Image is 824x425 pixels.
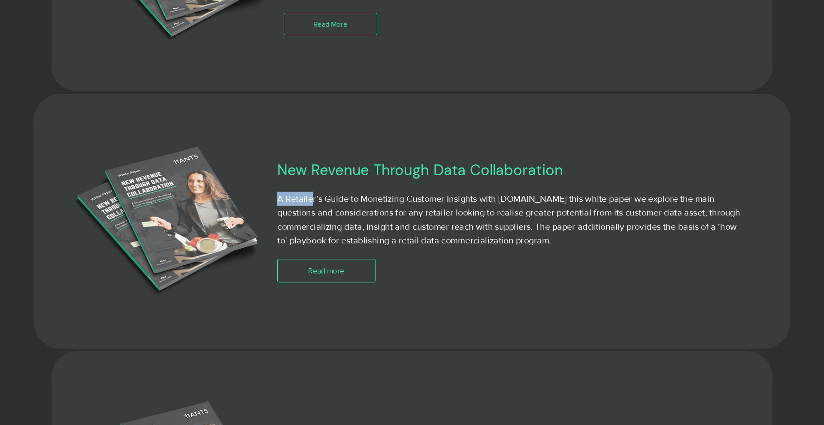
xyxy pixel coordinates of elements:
span: Read More [313,19,348,29]
p: A Retailer’s Guide to Monetizing Customer Insights with [DOMAIN_NAME] this white paper we explore... [277,192,749,248]
span: Read more [308,265,344,276]
a: Read More [284,13,377,35]
h3: New Revenue Through Data Collaboration [277,160,685,179]
a: Read more [277,259,375,283]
